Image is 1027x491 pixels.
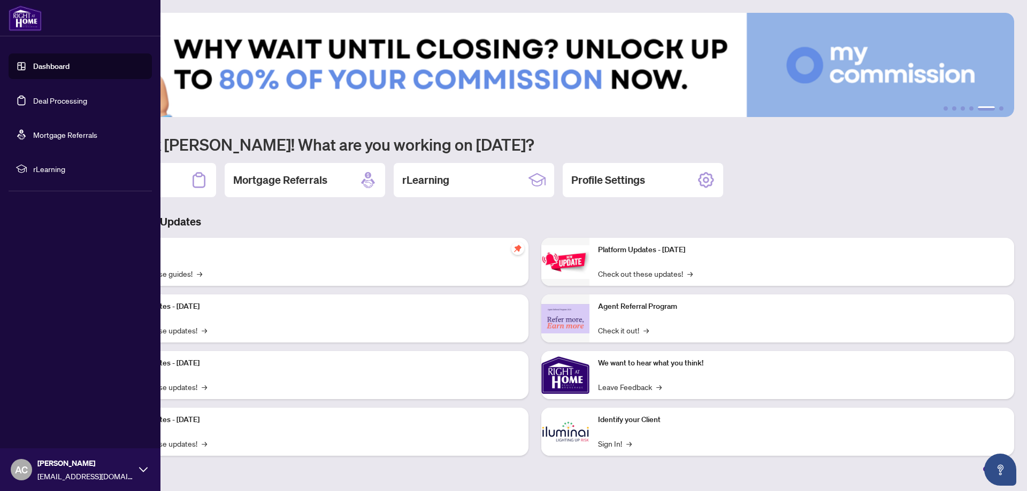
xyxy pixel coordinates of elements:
[56,134,1014,154] h1: Welcome back [PERSON_NAME]! What are you working on [DATE]?
[961,106,965,111] button: 3
[999,106,1003,111] button: 6
[56,13,1014,117] img: Slide 4
[541,245,589,279] img: Platform Updates - June 23, 2025
[33,130,97,139] a: Mortgage Referrals
[202,381,207,393] span: →
[233,173,327,188] h2: Mortgage Referrals
[598,414,1006,426] p: Identify your Client
[56,214,1014,229] h3: Brokerage & Industry Updates
[656,381,662,393] span: →
[402,173,449,188] h2: rLearning
[571,173,645,188] h2: Profile Settings
[952,106,956,111] button: 2
[202,324,207,336] span: →
[33,163,144,175] span: rLearning
[33,61,70,71] a: Dashboard
[33,96,87,105] a: Deal Processing
[598,268,693,279] a: Check out these updates!→
[598,301,1006,313] p: Agent Referral Program
[9,5,42,31] img: logo
[626,438,632,449] span: →
[944,106,948,111] button: 1
[978,106,995,111] button: 5
[541,408,589,456] img: Identify your Client
[598,244,1006,256] p: Platform Updates - [DATE]
[687,268,693,279] span: →
[112,357,520,369] p: Platform Updates - [DATE]
[541,351,589,399] img: We want to hear what you think!
[37,457,134,469] span: [PERSON_NAME]
[197,268,202,279] span: →
[598,381,662,393] a: Leave Feedback→
[37,470,134,482] span: [EMAIL_ADDRESS][DOMAIN_NAME]
[969,106,974,111] button: 4
[112,244,520,256] p: Self-Help
[598,324,649,336] a: Check it out!→
[112,301,520,313] p: Platform Updates - [DATE]
[598,438,632,449] a: Sign In!→
[511,242,524,255] span: pushpin
[541,304,589,333] img: Agent Referral Program
[598,357,1006,369] p: We want to hear what you think!
[15,462,28,477] span: AC
[643,324,649,336] span: →
[202,438,207,449] span: →
[112,414,520,426] p: Platform Updates - [DATE]
[984,454,1016,486] button: Open asap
